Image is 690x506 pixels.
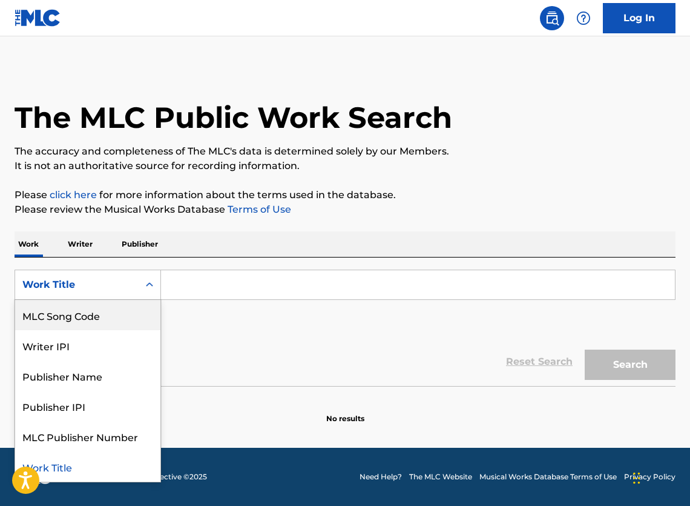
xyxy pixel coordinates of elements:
a: Need Help? [360,471,402,482]
p: Writer [64,231,96,257]
p: Work [15,231,42,257]
p: Please for more information about the terms used in the database. [15,188,675,202]
a: Musical Works Database Terms of Use [479,471,617,482]
a: Privacy Policy [624,471,675,482]
a: Public Search [540,6,564,30]
p: No results [326,399,364,424]
div: Work Title [15,451,160,482]
h1: The MLC Public Work Search [15,99,452,136]
a: Terms of Use [225,204,291,215]
div: Drag [633,460,640,496]
a: click here [50,189,97,201]
div: Publisher Name [15,361,160,391]
iframe: Chat Widget [629,448,690,506]
a: The MLC Website [409,471,472,482]
div: MLC Publisher Number [15,421,160,451]
div: Publisher IPI [15,391,160,421]
p: Please review the Musical Works Database [15,202,675,217]
img: search [545,11,559,25]
div: Work Title [22,278,131,292]
p: Publisher [118,231,162,257]
div: Writer IPI [15,330,160,361]
a: Log In [603,3,675,33]
img: MLC Logo [15,9,61,27]
p: The accuracy and completeness of The MLC's data is determined solely by our Members. [15,144,675,159]
img: help [576,11,591,25]
div: Help [571,6,596,30]
form: Search Form [15,270,675,386]
p: It is not an authoritative source for recording information. [15,159,675,173]
div: MLC Song Code [15,300,160,330]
